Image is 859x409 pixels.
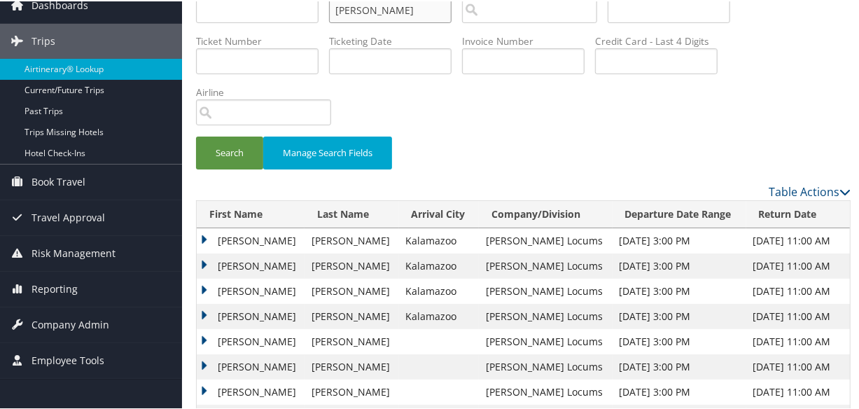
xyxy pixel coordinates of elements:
[197,277,305,303] td: [PERSON_NAME]
[479,227,612,252] td: [PERSON_NAME] Locums
[746,200,850,227] th: Return Date: activate to sort column ascending
[746,252,850,277] td: [DATE] 11:00 AM
[305,252,398,277] td: [PERSON_NAME]
[197,328,305,353] td: [PERSON_NAME]
[746,227,850,252] td: [DATE] 11:00 AM
[196,33,329,47] label: Ticket Number
[305,378,398,403] td: [PERSON_NAME]
[479,353,612,378] td: [PERSON_NAME] Locums
[613,227,746,252] td: [DATE] 3:00 PM
[305,200,398,227] th: Last Name: activate to sort column ascending
[462,33,595,47] label: Invoice Number
[197,200,305,227] th: First Name: activate to sort column ascending
[196,135,263,168] button: Search
[305,277,398,303] td: [PERSON_NAME]
[746,303,850,328] td: [DATE] 11:00 AM
[479,200,612,227] th: Company/Division
[613,328,746,353] td: [DATE] 3:00 PM
[32,163,85,198] span: Book Travel
[399,227,480,252] td: Kalamazoo
[746,353,850,378] td: [DATE] 11:00 AM
[746,277,850,303] td: [DATE] 11:00 AM
[263,135,392,168] button: Manage Search Fields
[399,277,480,303] td: Kalamazoo
[305,227,398,252] td: [PERSON_NAME]
[399,303,480,328] td: Kalamazoo
[32,270,78,305] span: Reporting
[613,277,746,303] td: [DATE] 3:00 PM
[305,353,398,378] td: [PERSON_NAME]
[197,378,305,403] td: [PERSON_NAME]
[613,252,746,277] td: [DATE] 3:00 PM
[197,252,305,277] td: [PERSON_NAME]
[32,199,105,234] span: Travel Approval
[196,84,342,98] label: Airline
[305,328,398,353] td: [PERSON_NAME]
[305,303,398,328] td: [PERSON_NAME]
[595,33,728,47] label: Credit Card - Last 4 Digits
[479,378,612,403] td: [PERSON_NAME] Locums
[613,303,746,328] td: [DATE] 3:00 PM
[479,277,612,303] td: [PERSON_NAME] Locums
[746,378,850,403] td: [DATE] 11:00 AM
[479,252,612,277] td: [PERSON_NAME] Locums
[197,227,305,252] td: [PERSON_NAME]
[399,252,480,277] td: Kalamazoo
[32,306,109,341] span: Company Admin
[399,200,480,227] th: Arrival City: activate to sort column ascending
[613,200,746,227] th: Departure Date Range: activate to sort column ascending
[479,328,612,353] td: [PERSON_NAME] Locums
[197,353,305,378] td: [PERSON_NAME]
[479,303,612,328] td: [PERSON_NAME] Locums
[32,235,116,270] span: Risk Management
[613,353,746,378] td: [DATE] 3:00 PM
[32,342,104,377] span: Employee Tools
[746,328,850,353] td: [DATE] 11:00 AM
[613,378,746,403] td: [DATE] 3:00 PM
[329,33,462,47] label: Ticketing Date
[769,183,851,198] a: Table Actions
[32,22,55,57] span: Trips
[197,303,305,328] td: [PERSON_NAME]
